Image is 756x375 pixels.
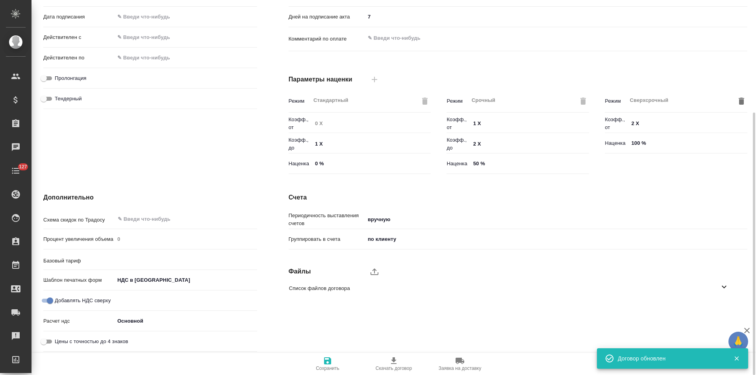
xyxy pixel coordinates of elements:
[289,13,365,21] p: Дней на подписание акта
[289,284,719,292] span: Список файлов договора
[728,355,745,362] button: Закрыть
[115,314,257,328] div: Основной
[447,116,470,131] p: Коэфф., от
[55,95,82,103] span: Тендерный
[471,118,589,129] input: ✎ Введи что-нибудь
[618,355,722,362] div: Договор обновлен
[471,158,589,169] input: ✎ Введи что-нибудь
[447,97,468,105] p: Режим
[43,54,115,62] p: Действителен по
[316,366,339,371] span: Сохранить
[628,137,747,149] input: ✎ Введи что-нибудь
[361,353,427,375] button: Скачать договор
[115,52,183,63] input: ✎ Введи что-нибудь
[427,353,493,375] button: Заявка на доставку
[365,233,747,246] div: по клиенту
[55,74,86,82] span: Пролонгация
[736,95,747,107] button: Удалить режим
[115,11,183,22] input: ✎ Введи что-нибудь
[312,139,431,150] input: ✎ Введи что-нибудь
[2,161,30,181] a: 127
[471,139,589,150] input: ✎ Введи что-нибудь
[43,193,257,202] h4: Дополнительно
[289,235,365,243] p: Группировать в счета
[289,97,310,105] p: Режим
[289,136,312,152] p: Коэфф., до
[43,317,115,325] p: Расчет ндс
[295,353,361,375] button: Сохранить
[43,276,115,284] p: Шаблон печатных форм
[376,366,412,371] span: Скачать договор
[43,13,115,21] p: Дата подписания
[14,163,32,171] span: 127
[43,33,115,41] p: Действителен с
[365,11,747,22] input: ✎ Введи что-нибудь
[289,212,365,227] p: Периодичность выставления счетов
[728,332,748,351] button: 🙏
[115,31,183,43] input: ✎ Введи что-нибудь
[43,216,115,224] p: Схема скидок по Традосу
[732,333,745,350] span: 🙏
[55,297,111,305] span: Добавлять НДС сверху
[365,262,384,281] label: upload
[312,158,431,169] input: ✎ Введи что-нибудь
[289,160,312,168] p: Наценка
[605,139,628,147] p: Наценка
[283,279,741,297] div: Список файлов договора
[253,218,254,220] button: Open
[117,214,228,224] input: ✎ Введи что-нибудь
[605,116,628,131] p: Коэфф., от
[43,257,115,265] p: Базовый тариф
[447,136,470,152] p: Коэфф., до
[289,267,365,276] h4: Файлы
[365,213,747,226] div: вручную
[289,193,747,202] h4: Счета
[115,273,257,287] div: НДС в [GEOGRAPHIC_DATA]
[43,235,115,243] p: Процент увеличения объема
[115,233,257,245] input: Пустое поле
[628,118,747,129] input: ✎ Введи что-нибудь
[289,35,365,43] p: Комментарий по оплате
[605,97,626,105] p: Режим
[312,118,431,129] input: Пустое поле
[55,338,128,345] span: Цены с точностью до 4 знаков
[439,366,481,371] span: Заявка на доставку
[289,75,365,84] h4: Параметры наценки
[447,160,470,168] p: Наценка
[253,259,254,261] button: Open
[289,116,312,131] p: Коэфф., от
